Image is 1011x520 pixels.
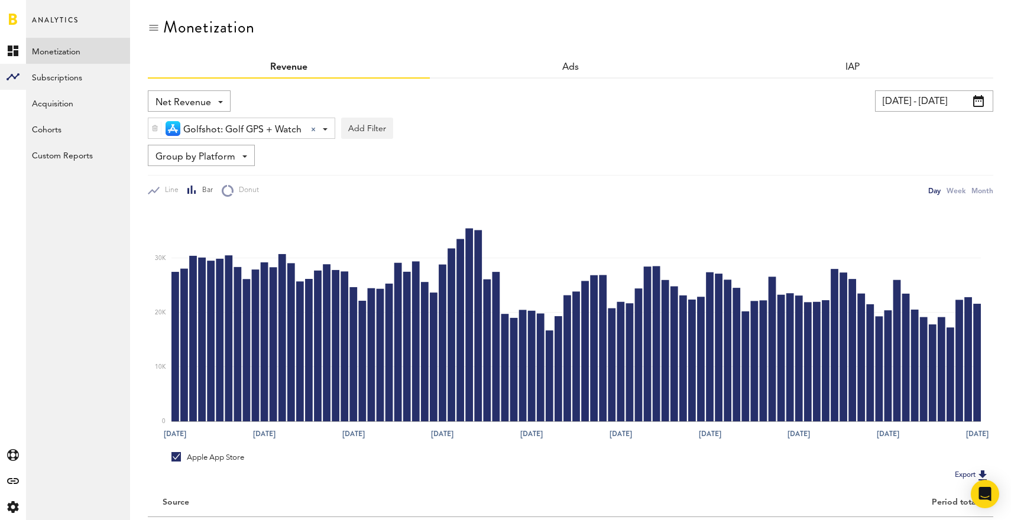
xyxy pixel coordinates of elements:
div: Period total [585,498,978,508]
a: Revenue [270,63,307,72]
span: Group by Platform [155,147,235,167]
button: Add Filter [341,118,393,139]
a: Custom Reports [26,142,130,168]
text: [DATE] [431,428,453,439]
span: Golfshot: Golf GPS + Watch [183,120,302,140]
span: Line [160,186,179,196]
div: Source [163,498,189,508]
text: [DATE] [164,428,186,439]
div: Monetization [163,18,255,37]
text: 0 [162,418,166,424]
span: Donut [234,186,259,196]
span: Analytics [32,13,79,38]
div: Open Intercom Messenger [971,480,999,508]
div: Delete [148,118,161,138]
a: IAP [845,63,860,72]
div: Day [928,184,941,197]
text: [DATE] [699,428,721,439]
button: Export [951,467,993,483]
text: [DATE] [520,428,543,439]
text: 30K [155,255,166,261]
img: Export [976,468,990,482]
div: Apple App Store [171,452,244,463]
text: [DATE] [788,428,810,439]
text: [DATE] [966,428,989,439]
div: Week [947,184,965,197]
a: Cohorts [26,116,130,142]
div: Month [971,184,993,197]
a: Acquisition [26,90,130,116]
img: trash_awesome_blue.svg [151,124,158,132]
text: 10K [155,364,166,370]
text: [DATE] [342,428,365,439]
div: Clear [311,127,316,132]
a: Monetization [26,38,130,64]
text: [DATE] [253,428,276,439]
img: 21.png [166,121,180,136]
text: 20K [155,310,166,316]
span: Net Revenue [155,93,211,113]
text: [DATE] [877,428,899,439]
a: Ads [562,63,579,72]
span: Bar [197,186,213,196]
text: [DATE] [610,428,632,439]
a: Subscriptions [26,64,130,90]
